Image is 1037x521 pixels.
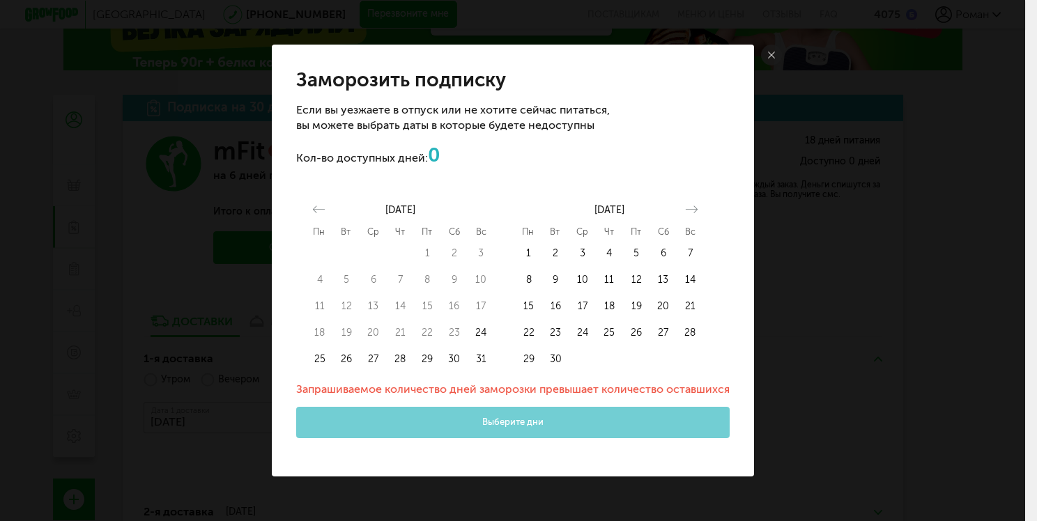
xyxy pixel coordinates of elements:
[542,240,569,266] td: Choose Tuesday, September 2, 2025 as your start date.
[596,319,623,345] td: Choose Thursday, September 25, 2025 as your start date.
[516,319,543,345] button: 22
[387,319,414,345] td: Not available. Thursday, August 21, 2025
[360,266,387,293] td: Not available. Wednesday, August 6, 2025
[468,240,495,266] td: Not available. Sunday, August 3, 2025
[542,293,569,319] td: Choose Tuesday, September 16, 2025 as your start date.
[387,293,414,319] button: 14
[623,266,650,293] button: 12
[623,319,650,345] td: Choose Friday, September 26, 2025 as your start date.
[360,319,387,345] button: 20
[414,319,441,345] button: 22
[542,319,569,345] button: 23
[677,266,704,293] td: Choose Sunday, September 14, 2025 as your start date.
[677,266,704,293] button: 14
[623,293,650,319] td: Choose Friday, September 19, 2025 as your start date.
[387,266,414,293] td: Not available. Thursday, August 7, 2025
[307,319,334,345] td: Not available. Monday, August 18, 2025
[516,240,543,266] td: Choose Monday, September 1, 2025 as your start date.
[414,266,441,293] button: 8
[677,240,704,266] td: Choose Sunday, September 7, 2025 as your start date.
[569,319,597,345] button: 24
[542,345,569,372] td: Choose Tuesday, September 30, 2025 as your start date.
[596,293,623,319] button: 18
[333,345,360,372] td: Choose Tuesday, August 26, 2025 as your start date.
[569,240,597,266] button: 3
[440,266,468,293] td: Not available. Saturday, August 9, 2025
[296,382,730,396] li: Запрашиваемое количество дней заморозки превышает количество оставшихся
[679,200,704,219] button: Move forward to switch to the next month.
[440,345,468,372] button: 30
[596,240,623,266] td: Choose Thursday, September 4, 2025 as your start date.
[677,293,704,319] button: 21
[360,293,387,319] td: Not available. Wednesday, August 13, 2025
[307,319,334,345] button: 18
[569,266,597,293] button: 10
[596,240,623,266] button: 4
[296,102,610,133] p: Если вы уезжаете в отпуск или не хотите сейчас питаться, вы можете выбрать даты в которые будете ...
[677,293,704,319] td: Choose Sunday, September 21, 2025 as your start date.
[569,293,597,319] button: 17
[542,266,569,293] button: 9
[387,345,414,372] button: 28
[468,319,495,345] td: Choose Sunday, August 24, 2025 as your start date.
[333,345,360,372] button: 26
[516,202,704,219] div: [DATE]
[468,266,495,293] button: 10
[307,266,334,293] button: 4
[516,293,543,319] button: 15
[428,143,440,166] span: 0
[468,293,495,319] button: 17
[307,202,495,219] div: [DATE]
[360,345,387,372] button: 27
[333,266,360,293] td: Not available. Tuesday, August 5, 2025
[677,319,704,345] button: 28
[516,293,543,319] td: Choose Monday, September 15, 2025 as your start date.
[360,266,387,293] button: 6
[387,293,414,319] td: Not available. Thursday, August 14, 2025
[360,293,387,319] button: 13
[569,319,597,345] td: Choose Wednesday, September 24, 2025 as your start date.
[387,345,414,372] td: Choose Thursday, August 28, 2025 as your start date.
[387,266,414,293] button: 7
[440,240,468,266] td: Not available. Saturday, August 2, 2025
[468,240,495,266] button: 3
[307,266,334,293] td: Not available. Monday, August 4, 2025
[307,345,334,372] button: 25
[440,240,468,266] button: 2
[596,319,623,345] button: 25
[542,345,569,372] button: 30
[623,293,650,319] button: 19
[440,266,468,293] button: 9
[677,319,704,345] td: Choose Sunday, September 28, 2025 as your start date.
[333,319,360,345] td: Not available. Tuesday, August 19, 2025
[468,293,495,319] td: Not available. Sunday, August 17, 2025
[623,240,650,266] td: Choose Friday, September 5, 2025 as your start date.
[360,319,387,345] td: Not available. Wednesday, August 20, 2025
[650,293,677,319] td: Choose Saturday, September 20, 2025 as your start date.
[414,240,441,266] button: 1
[414,266,441,293] td: Not available. Friday, August 8, 2025
[333,266,360,293] button: 5
[542,240,569,266] button: 2
[440,293,468,319] button: 16
[333,319,360,345] button: 19
[596,266,623,293] button: 11
[414,293,441,319] td: Not available. Friday, August 15, 2025
[414,345,441,372] button: 29
[516,345,543,372] button: 29
[468,319,495,345] button: 24
[650,266,677,293] td: Choose Saturday, September 13, 2025 as your start date.
[414,345,441,372] td: Choose Friday, August 29, 2025 as your start date.
[542,266,569,293] td: Choose Tuesday, September 9, 2025 as your start date.
[542,319,569,345] td: Choose Tuesday, September 23, 2025 as your start date.
[650,319,677,345] button: 27
[516,266,543,293] td: Choose Monday, September 8, 2025 as your start date.
[650,293,677,319] button: 20
[516,319,543,345] td: Choose Monday, September 22, 2025 as your start date.
[623,319,650,345] button: 26
[307,345,334,372] td: Choose Monday, August 25, 2025 as your start date.
[414,293,441,319] button: 15
[650,319,677,345] td: Choose Saturday, September 27, 2025 as your start date.
[596,293,623,319] td: Choose Thursday, September 18, 2025 as your start date.
[569,266,597,293] td: Choose Wednesday, September 10, 2025 as your start date.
